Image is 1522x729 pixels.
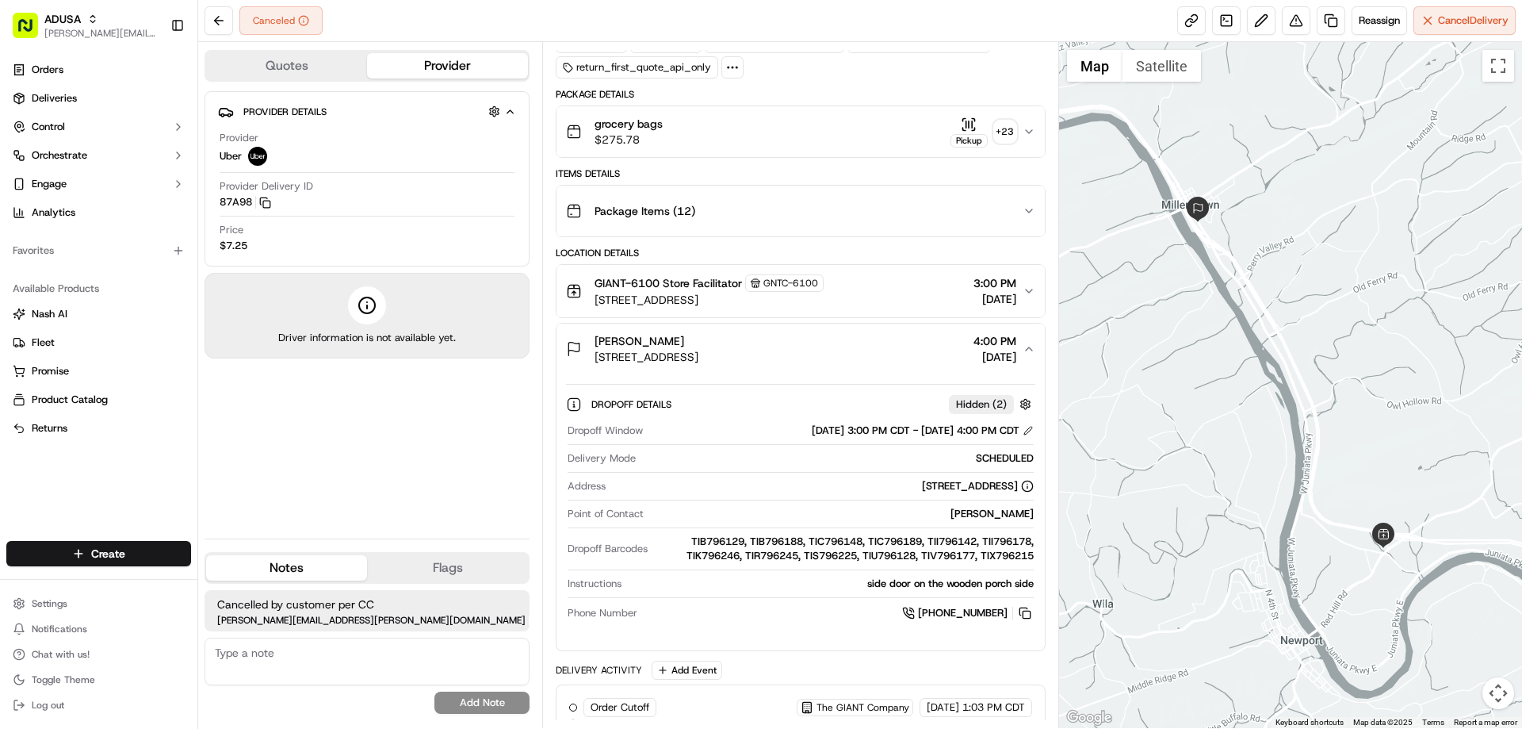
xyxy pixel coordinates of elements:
[6,416,191,441] button: Returns
[239,6,323,35] button: Canceled
[1067,50,1122,82] button: Show street map
[32,91,77,106] span: Deliveries
[16,152,44,180] img: 1736555255976-a54dd68f-1ca7-489b-9aae-adbdc363a1c4
[763,277,818,290] span: GNTC-6100
[248,147,267,166] img: profile_uber_ahold_partner.png
[6,541,191,566] button: Create
[32,355,121,370] span: Knowledge Base
[270,156,289,175] button: Start new chat
[44,27,158,40] span: [PERSON_NAME][EMAIL_ADDRESS][PERSON_NAME][DOMAIN_NAME]
[556,167,1045,180] div: Items Details
[32,623,87,635] span: Notifications
[568,479,606,493] span: Address
[956,397,1007,412] span: Hidden ( 2 )
[13,421,185,435] a: Returns
[32,597,67,610] span: Settings
[32,421,67,435] span: Returns
[556,374,1044,650] div: [PERSON_NAME][STREET_ADDRESS]4:00 PM[DATE]
[650,507,1033,521] div: [PERSON_NAME]
[1063,708,1115,728] a: Open this area in Google Maps (opens a new window)
[32,364,69,378] span: Promise
[652,661,722,680] button: Add Event
[628,577,1033,591] div: side door on the wooden porch side
[217,597,517,612] span: Cancelled by customer per CC
[973,275,1016,291] span: 3:00 PM
[220,239,247,253] span: $7.25
[206,555,367,581] button: Notes
[220,179,313,194] span: Provider Delivery ID
[595,333,684,349] span: [PERSON_NAME]
[556,186,1044,236] button: Package Items (12)
[367,53,528,79] button: Provider
[568,542,648,556] span: Dropoff Barcodes
[973,291,1016,307] span: [DATE]
[134,356,147,369] div: 💻
[13,307,185,321] a: Nash AI
[922,479,1034,493] div: [STREET_ADDRESS]
[1482,50,1514,82] button: Toggle fullscreen view
[16,16,48,48] img: Nash
[950,134,988,148] div: Pickup
[32,63,63,77] span: Orders
[950,117,1016,148] button: Pickup+23
[6,643,191,666] button: Chat with us!
[32,177,67,191] span: Engage
[246,203,289,222] button: See all
[1359,13,1400,28] span: Reassign
[132,289,137,301] span: •
[32,699,64,712] span: Log out
[556,88,1045,101] div: Package Details
[1438,13,1509,28] span: Cancel Delivery
[6,238,191,263] div: Favorites
[16,274,41,299] img: Stewart Logan
[32,307,67,321] span: Nash AI
[13,336,185,350] a: Fleet
[128,348,261,377] a: 💻API Documentation
[595,203,695,219] span: Package Items ( 12 )
[44,11,81,27] button: ADUSA
[6,171,191,197] button: Engage
[949,394,1035,414] button: Hidden (2)
[6,669,191,691] button: Toggle Theme
[220,131,258,145] span: Provider
[1353,718,1413,727] span: Map data ©2025
[642,451,1033,466] div: SCHEDULED
[6,114,191,140] button: Control
[595,349,698,365] span: [STREET_ADDRESS]
[950,117,988,148] button: Pickup
[973,349,1016,365] span: [DATE]
[994,121,1016,143] div: + 23
[595,292,824,308] span: [STREET_ADDRESS]
[140,289,173,301] span: [DATE]
[556,56,718,79] div: return_first_quote_api_only
[1422,718,1444,727] a: Terms (opens in new tab)
[6,6,164,44] button: ADUSA[PERSON_NAME][EMAIL_ADDRESS][PERSON_NAME][DOMAIN_NAME]
[41,102,285,119] input: Got a question? Start typing here...
[1063,708,1115,728] img: Google
[568,507,644,521] span: Point of Contact
[217,616,526,625] span: [PERSON_NAME][EMAIL_ADDRESS][PERSON_NAME][DOMAIN_NAME]
[220,223,243,237] span: Price
[595,275,742,291] span: GIANT-6100 Store Facilitator
[902,604,1034,622] a: [PHONE_NUMBER]
[16,206,106,219] div: Past conversations
[6,86,191,111] a: Deliveries
[206,53,367,79] button: Quotes
[32,673,95,686] span: Toggle Theme
[654,535,1033,563] div: TIB796129, TIB796188, TIC796148, TIC796189, TII796142, TII796178, TIK796246, TIR796245, TIS796225...
[1413,6,1516,35] button: CancelDelivery
[556,106,1044,157] button: grocery bags$275.78Pickup+23
[6,593,191,615] button: Settings
[568,451,636,466] span: Delivery Mode
[132,246,137,259] span: •
[812,424,1034,438] div: [DATE] 3:00 PM CDT - [DATE] 4:00 PM CDT
[158,393,192,405] span: Pylon
[927,700,959,715] span: [DATE]
[16,356,29,369] div: 📗
[71,167,218,180] div: We're available if you need us!
[1275,717,1344,728] button: Keyboard shortcuts
[1352,6,1407,35] button: Reassign
[595,116,663,132] span: grocery bags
